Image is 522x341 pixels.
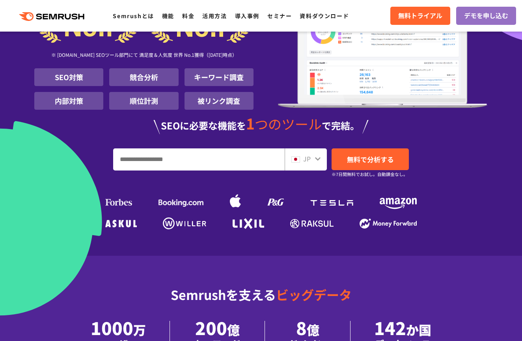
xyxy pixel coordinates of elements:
[202,12,227,20] a: 活用方法
[398,11,442,21] span: 無料トライアル
[109,92,178,110] li: 順位計測
[255,114,322,133] span: つのツール
[34,281,488,321] div: Semrushを支える
[464,11,508,21] span: デモを申し込む
[406,320,431,339] span: か国
[390,7,450,25] a: 無料トライアル
[276,285,352,304] span: ビッグデータ
[322,118,360,132] span: で完結。
[307,320,319,339] span: 億
[227,320,240,339] span: 億
[246,112,255,134] span: 1
[34,92,103,110] li: 内部対策
[300,12,349,20] a: 資料ダウンロード
[162,12,174,20] a: 機能
[34,68,103,86] li: SEO対策
[332,170,408,178] small: ※7日間無料でお試し。自動課金なし。
[185,92,254,110] li: 被リンク調査
[114,149,284,170] input: URL、キーワードを入力してください
[347,154,394,164] span: 無料で分析する
[185,68,254,86] li: キーワード調査
[456,7,516,25] a: デモを申し込む
[182,12,194,20] a: 料金
[34,116,488,134] div: SEOに必要な機能を
[332,148,409,170] a: 無料で分析する
[267,12,292,20] a: セミナー
[235,12,259,20] a: 導入事例
[34,43,254,68] div: ※ [DOMAIN_NAME] SEOツール部門にて 満足度＆人気度 世界 No.1獲得（[DATE]時点）
[113,12,154,20] a: Semrushとは
[109,68,178,86] li: 競合分析
[303,154,311,163] span: JP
